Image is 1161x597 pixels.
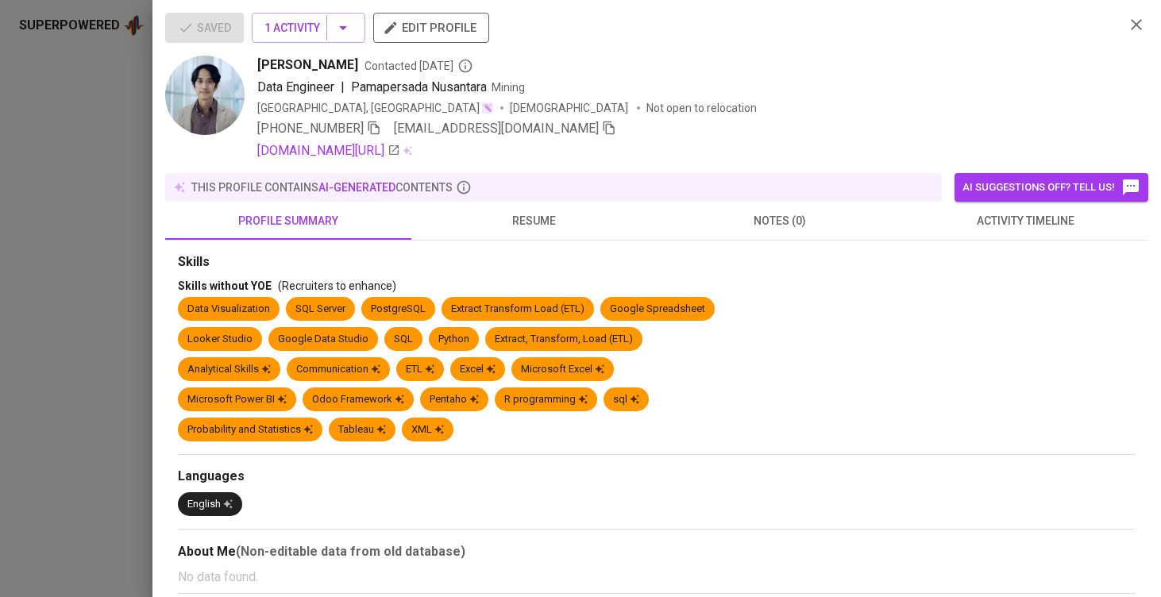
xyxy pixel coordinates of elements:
div: SQL Server [295,302,345,317]
span: Pamapersada Nusantara [351,79,487,94]
span: Data Engineer [257,79,334,94]
span: [PERSON_NAME] [257,56,358,75]
img: 8fb6b23a9cb9963005c0fec1be4bfc9d.jpg [165,56,245,135]
span: [DEMOGRAPHIC_DATA] [510,100,631,116]
span: AI suggestions off? Tell us! [962,178,1140,197]
img: magic_wand.svg [481,102,494,114]
div: Microsoft Power BI [187,392,287,407]
button: AI suggestions off? Tell us! [955,173,1148,202]
div: Microsoft Excel [521,362,604,377]
div: Probability and Statistics [187,422,313,437]
div: Odoo Framework [312,392,404,407]
span: Mining [492,81,525,94]
div: Google Spreadsheet [610,302,705,317]
span: resume [421,211,648,231]
div: Languages [178,468,1136,486]
span: [PHONE_NUMBER] [257,121,364,136]
div: SQL [394,332,413,347]
div: English [187,497,233,512]
div: PostgreSQL [371,302,426,317]
div: Data Visualization [187,302,270,317]
button: 1 Activity [252,13,365,43]
span: profile summary [175,211,402,231]
a: [DOMAIN_NAME][URL] [257,141,400,160]
div: sql [613,392,639,407]
div: Python [438,332,469,347]
p: Not open to relocation [646,100,757,116]
div: Communication [296,362,380,377]
div: Pentaho [430,392,479,407]
svg: By Batam recruiter [457,58,473,74]
span: Skills without YOE [178,279,272,292]
div: R programming [504,392,588,407]
button: edit profile [373,13,489,43]
div: ETL [406,362,434,377]
span: notes (0) [666,211,893,231]
div: Skills [178,253,1136,272]
span: activity timeline [912,211,1140,231]
div: Tableau [338,422,386,437]
div: XML [411,422,444,437]
span: (Recruiters to enhance) [278,279,396,292]
span: 1 Activity [264,18,353,38]
span: AI-generated [318,181,395,194]
span: [EMAIL_ADDRESS][DOMAIN_NAME] [394,121,599,136]
div: Looker Studio [187,332,253,347]
div: About Me [178,542,1136,561]
div: Extract Transform Load (ETL) [451,302,584,317]
b: (Non-editable data from old database) [236,544,465,559]
div: [GEOGRAPHIC_DATA], [GEOGRAPHIC_DATA] [257,100,494,116]
div: Extract, Transform, Load (ETL) [495,332,633,347]
p: this profile contains contents [191,179,453,195]
span: | [341,78,345,97]
span: edit profile [386,17,476,38]
a: edit profile [373,21,489,33]
p: No data found. [178,568,1136,587]
span: Contacted [DATE] [364,58,473,74]
div: Google Data Studio [278,332,368,347]
div: Analytical Skills [187,362,271,377]
div: Excel [460,362,496,377]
